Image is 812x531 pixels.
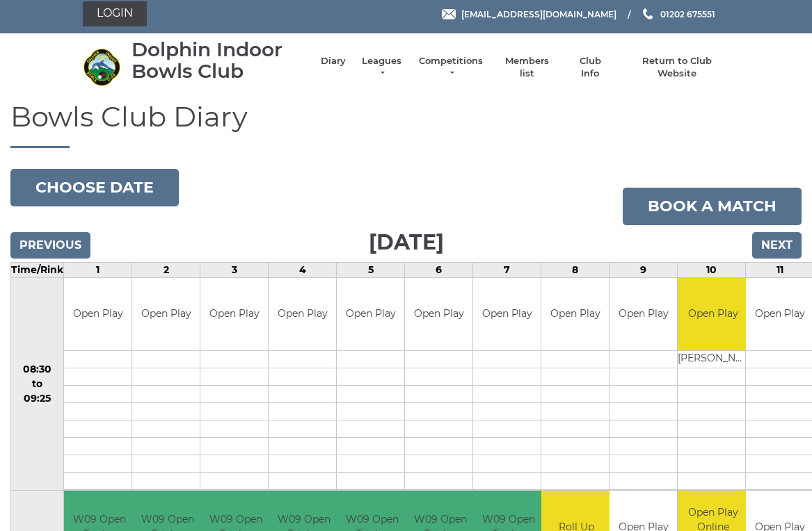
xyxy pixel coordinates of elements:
a: Phone us 01202 675551 [641,8,715,21]
td: 6 [405,262,473,277]
h1: Bowls Club Diary [10,101,802,148]
div: Dolphin Indoor Bowls Club [132,39,307,82]
input: Previous [10,232,90,259]
td: 8 [541,262,610,277]
img: Dolphin Indoor Bowls Club [83,48,121,86]
td: 3 [200,262,269,277]
input: Next [752,232,802,259]
td: 4 [269,262,337,277]
a: Login [83,1,147,26]
a: Email [EMAIL_ADDRESS][DOMAIN_NAME] [442,8,616,21]
a: Club Info [570,55,610,80]
a: Return to Club Website [624,55,729,80]
a: Leagues [360,55,404,80]
button: Choose date [10,169,179,206]
td: Open Play [269,278,336,351]
a: Diary [321,55,346,67]
td: 5 [337,262,405,277]
td: Open Play [473,278,541,351]
td: Time/Rink [11,262,64,277]
td: Open Play [678,278,748,351]
td: 2 [132,262,200,277]
td: Open Play [541,278,609,351]
td: 08:30 to 09:25 [11,277,64,491]
a: Book a match [623,188,802,225]
td: 9 [610,262,678,277]
td: Open Play [64,278,132,351]
td: 10 [678,262,746,277]
td: Open Play [337,278,404,351]
td: 1 [64,262,132,277]
img: Email [442,9,456,19]
td: [PERSON_NAME] [678,351,748,368]
span: 01202 675551 [660,8,715,19]
td: Open Play [405,278,472,351]
a: Competitions [417,55,484,80]
td: Open Play [200,278,268,351]
td: Open Play [132,278,200,351]
td: 7 [473,262,541,277]
td: Open Play [610,278,677,351]
span: [EMAIL_ADDRESS][DOMAIN_NAME] [461,8,616,19]
img: Phone us [643,8,653,19]
a: Members list [498,55,556,80]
